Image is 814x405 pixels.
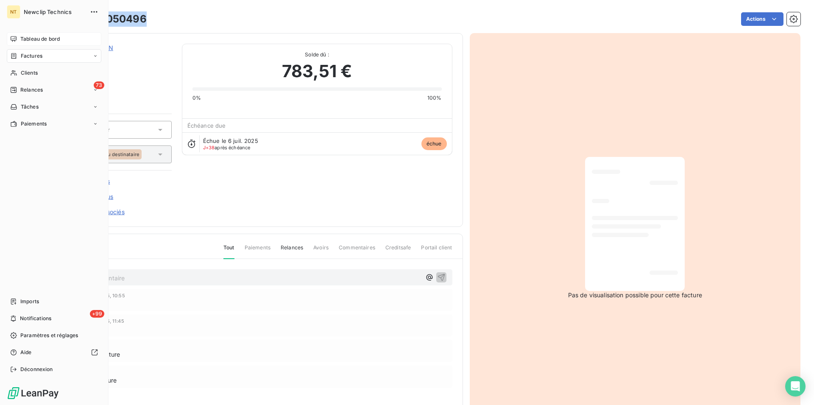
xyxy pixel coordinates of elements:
[192,51,442,59] span: Solde dû :
[385,244,411,258] span: Creditsafe
[427,94,442,102] span: 100%
[785,376,806,397] div: Open Intercom Messenger
[203,145,251,150] span: après échéance
[187,122,226,129] span: Échéance due
[7,5,20,19] div: NT
[741,12,783,26] button: Actions
[21,103,39,111] span: Tâches
[7,49,101,63] a: Factures
[421,244,452,258] span: Portail client
[7,32,101,46] a: Tableau de bord
[20,366,53,373] span: Déconnexion
[20,315,51,322] span: Notifications
[281,244,303,258] span: Relances
[7,66,101,80] a: Clients
[20,349,32,356] span: Aide
[568,291,702,299] span: Pas de visualisation possible pour cette facture
[7,295,101,308] a: Imports
[79,11,147,27] h3: FC25050496
[90,310,104,318] span: +99
[192,94,201,102] span: 0%
[245,244,270,258] span: Paiements
[20,298,39,305] span: Imports
[223,244,234,259] span: Tout
[421,137,447,150] span: échue
[7,329,101,342] a: Paramètres et réglages
[203,137,258,144] span: Échue le 6 juil. 2025
[203,145,215,151] span: J+38
[94,81,104,89] span: 73
[313,244,329,258] span: Avoirs
[7,83,101,97] a: 73Relances
[7,346,101,359] a: Aide
[7,386,59,400] img: Logo LeanPay
[20,332,78,339] span: Paramètres et réglages
[24,8,85,15] span: Newclip Technics
[339,244,375,258] span: Commentaires
[21,52,42,60] span: Factures
[21,120,47,128] span: Paiements
[282,59,352,84] span: 783,51 €
[20,35,60,43] span: Tableau de bord
[20,86,43,94] span: Relances
[7,117,101,131] a: Paiements
[7,100,101,114] a: Tâches
[67,54,172,61] span: CHDEVIERZON
[21,69,38,77] span: Clients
